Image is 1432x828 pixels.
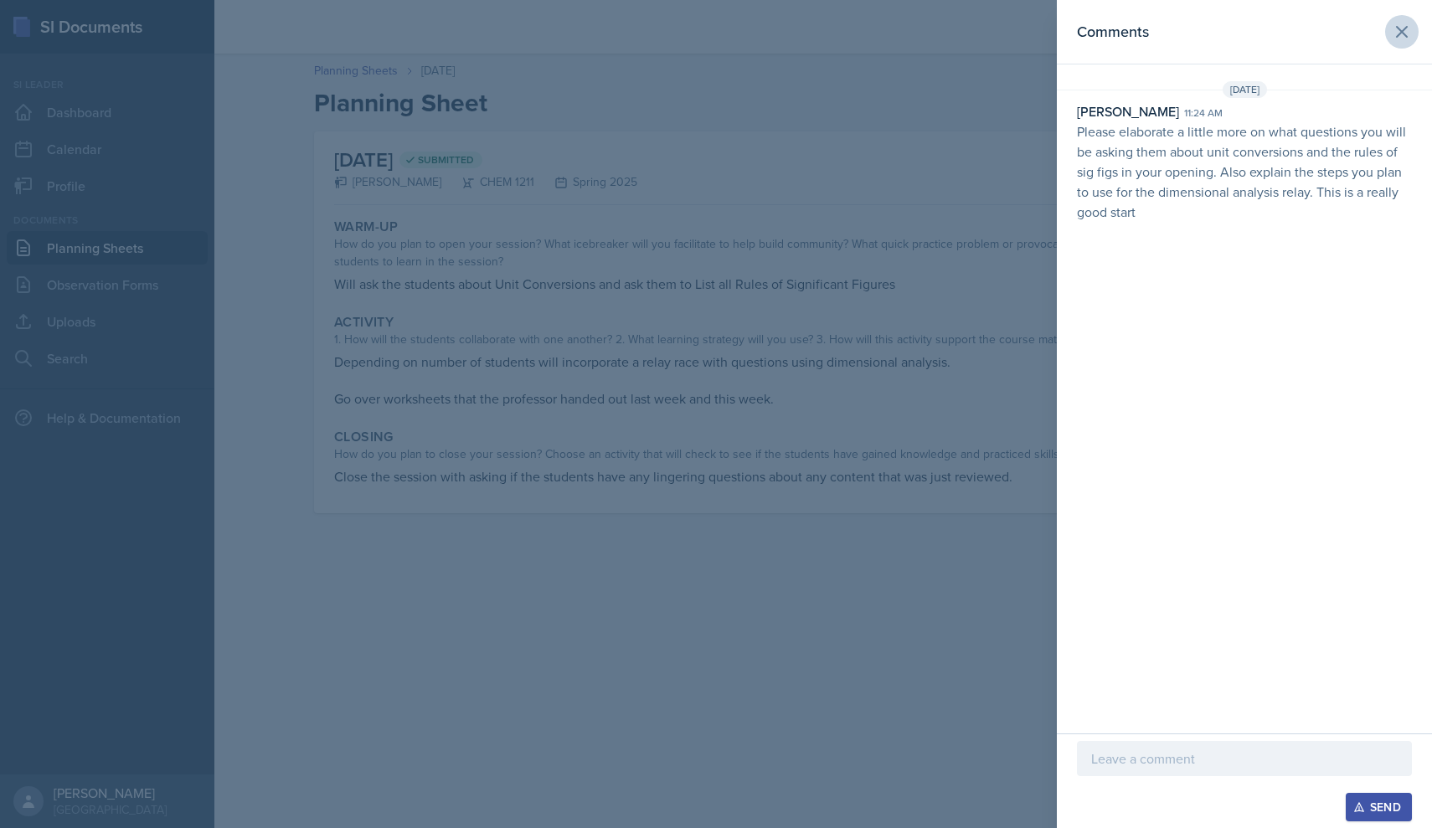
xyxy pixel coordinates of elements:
[1223,81,1267,98] span: [DATE]
[1346,793,1412,821] button: Send
[1077,101,1179,121] div: [PERSON_NAME]
[1077,20,1149,44] h2: Comments
[1077,121,1412,222] p: Please elaborate a little more on what questions you will be asking them about unit conversions a...
[1184,105,1223,121] div: 11:24 am
[1357,800,1401,814] div: Send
